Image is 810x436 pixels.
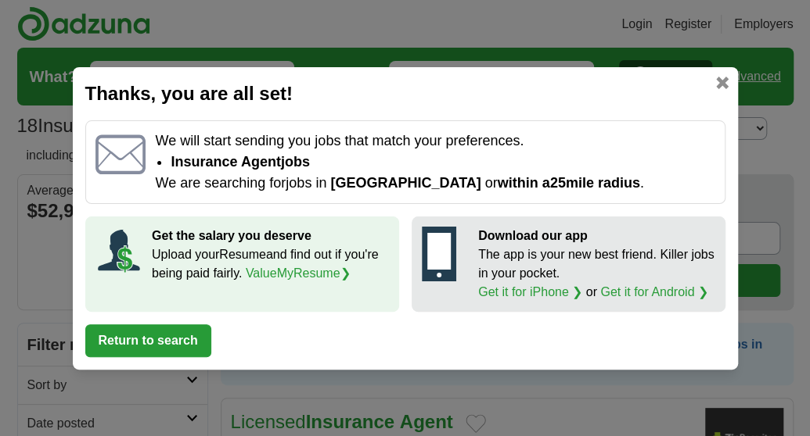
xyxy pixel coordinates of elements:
[330,175,481,191] span: [GEOGRAPHIC_DATA]
[85,324,211,357] button: Return to search
[155,173,715,194] p: We are searching for jobs in or .
[152,245,389,283] p: Upload your Resume and find out if you're being paid fairly.
[478,285,582,298] a: Get it for iPhone ❯
[478,245,715,302] p: The app is your new best friend. Killer jobs in your pocket. or
[246,266,351,280] a: ValueMyResume❯
[478,227,715,245] p: Download our app
[85,80,725,108] h2: Thanks, you are all set!
[155,130,715,152] p: We will start sending you jobs that match your preferences.
[498,175,640,191] span: within a 25 mile radius
[171,152,715,173] li: Insurance Agent jobs
[152,227,389,245] p: Get the salary you deserve
[600,285,708,298] a: Get it for Android ❯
